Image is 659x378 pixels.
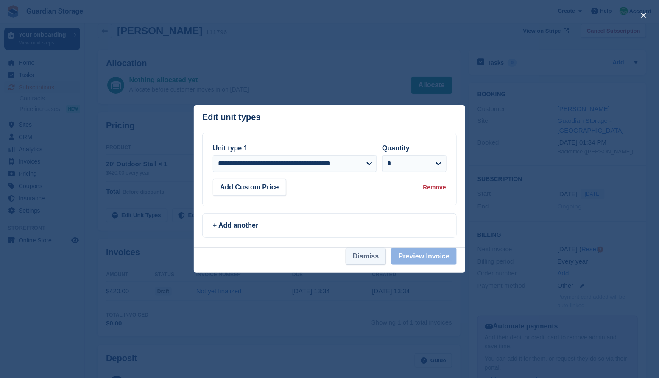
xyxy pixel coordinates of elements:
a: + Add another [202,213,457,238]
label: Quantity [382,145,410,152]
label: Unit type 1 [213,145,248,152]
div: Remove [423,183,446,192]
button: Dismiss [346,248,386,265]
button: Add Custom Price [213,179,286,196]
button: close [637,8,651,22]
button: Preview Invoice [391,248,457,265]
p: Edit unit types [202,112,261,122]
div: + Add another [213,220,446,231]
